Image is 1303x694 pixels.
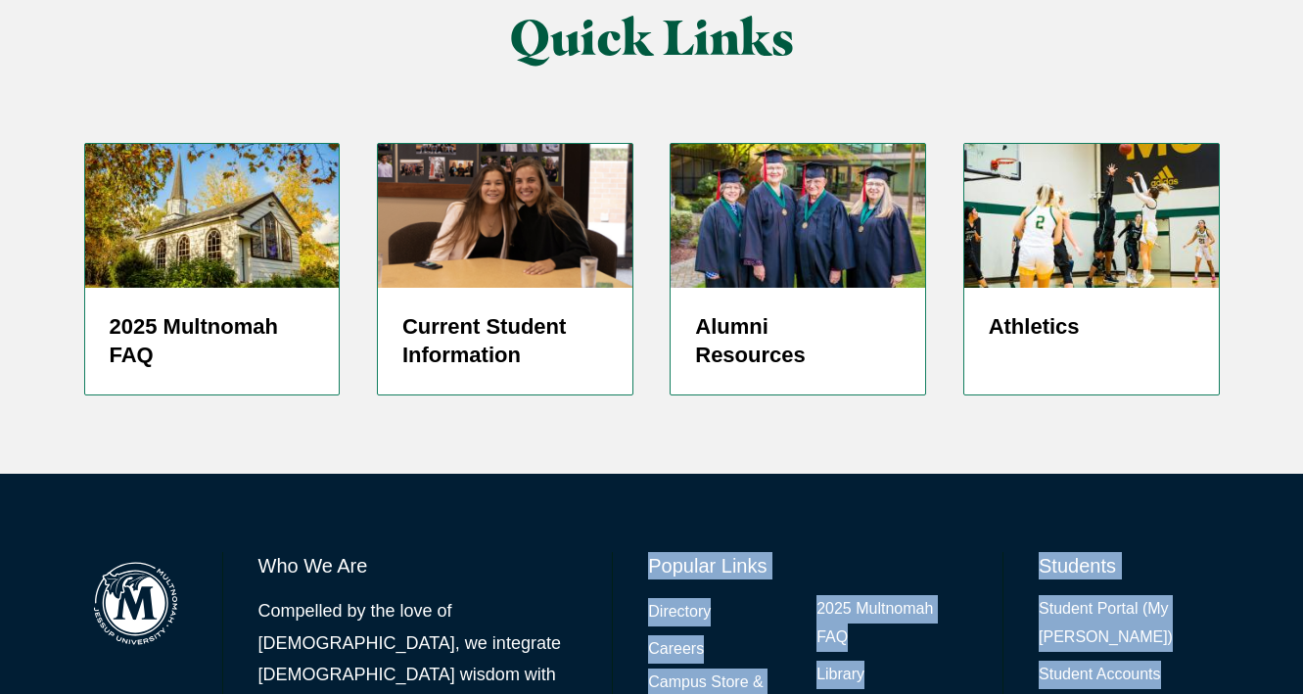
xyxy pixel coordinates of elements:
a: Student Accounts [1039,661,1161,689]
h5: Alumni Resources [695,312,901,371]
h6: Students [1039,552,1219,579]
h5: 2025 Multnomah FAQ [110,312,315,371]
img: 50 Year Alumni 2019 [671,144,925,287]
img: Multnomah Campus of Jessup University logo [84,552,187,655]
img: WBBALL_WEB [964,144,1219,287]
a: Student Portal (My [PERSON_NAME]) [1039,595,1219,652]
h5: Current Student Information [402,312,608,371]
h5: Athletics [989,312,1194,342]
h6: Who We Are [258,552,578,579]
img: screenshot-2024-05-27-at-1.37.12-pm [378,144,632,287]
a: 2025 Multnomah FAQ [816,595,967,652]
img: Prayer Chapel in Fall [85,144,340,287]
a: Library [816,661,864,689]
h6: Popular Links [648,552,967,579]
a: Directory [648,598,711,626]
a: Prayer Chapel in Fall 2025 Multnomah FAQ [84,143,341,395]
a: 50 Year Alumni 2019 Alumni Resources [670,143,926,395]
a: Careers [648,635,704,664]
a: Women's Basketball player shooting jump shot Athletics [963,143,1220,395]
h2: Quick Links [279,11,1024,65]
a: screenshot-2024-05-27-at-1.37.12-pm Current Student Information [377,143,633,395]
